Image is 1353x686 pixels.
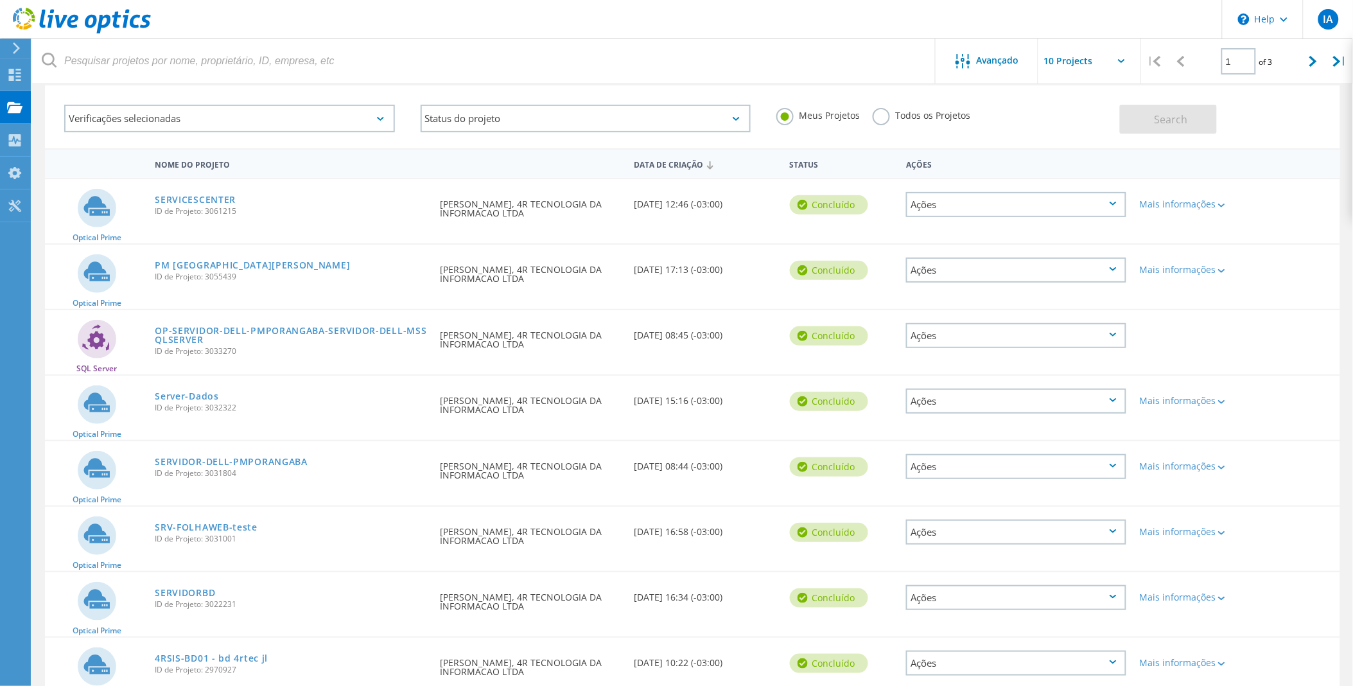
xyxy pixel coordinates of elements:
[790,457,868,477] div: Concluído
[790,326,868,346] div: Concluído
[628,638,783,680] div: [DATE] 10:22 (-03:00)
[1141,39,1167,84] div: |
[73,299,121,307] span: Optical Prime
[1327,39,1353,84] div: |
[628,507,783,549] div: [DATE] 16:58 (-03:00)
[1139,462,1230,471] div: Mais informações
[790,261,868,280] div: Concluído
[155,523,258,532] a: SRV-FOLHAWEB-teste
[155,588,215,597] a: SERVIDORBD
[977,56,1019,65] span: Avançado
[1139,527,1230,536] div: Mais informações
[433,507,628,558] div: [PERSON_NAME], 4R TECNOLOGIA DA INFORMACAO LTDA
[73,234,121,242] span: Optical Prime
[433,441,628,493] div: [PERSON_NAME], 4R TECNOLOGIA DA INFORMACAO LTDA
[76,365,117,373] span: SQL Server
[783,152,900,175] div: Status
[155,195,236,204] a: SERVICESCENTER
[155,470,427,477] span: ID de Projeto: 3031804
[1139,200,1230,209] div: Mais informações
[900,152,1133,175] div: Ações
[628,572,783,615] div: [DATE] 16:34 (-03:00)
[73,496,121,504] span: Optical Prime
[790,588,868,608] div: Concluído
[155,261,350,270] a: PM [GEOGRAPHIC_DATA][PERSON_NAME]
[421,105,751,132] div: Status do projeto
[628,441,783,484] div: [DATE] 08:44 (-03:00)
[155,207,427,215] span: ID de Projeto: 3061215
[1155,112,1188,127] span: Search
[13,27,151,36] a: Live Optics Dashboard
[155,654,268,663] a: 4RSIS-BD01 - bd 4rtec jl
[155,601,427,608] span: ID de Projeto: 3022231
[1139,265,1230,274] div: Mais informações
[1120,105,1217,134] button: Search
[906,192,1126,217] div: Ações
[64,105,395,132] div: Verificações selecionadas
[433,245,628,296] div: [PERSON_NAME], 4R TECNOLOGIA DA INFORMACAO LTDA
[1259,57,1273,67] span: of 3
[155,535,427,543] span: ID de Projeto: 3031001
[433,179,628,231] div: [PERSON_NAME], 4R TECNOLOGIA DA INFORMACAO LTDA
[433,572,628,624] div: [PERSON_NAME], 4R TECNOLOGIA DA INFORMACAO LTDA
[433,376,628,427] div: [PERSON_NAME], 4R TECNOLOGIA DA INFORMACAO LTDA
[776,108,860,120] label: Meus Projetos
[790,523,868,542] div: Concluído
[628,376,783,418] div: [DATE] 15:16 (-03:00)
[155,457,308,466] a: SERVIDOR-DELL-PMPORANGABA
[906,323,1126,348] div: Ações
[155,404,427,412] span: ID de Projeto: 3032322
[73,430,121,438] span: Optical Prime
[1238,13,1250,25] svg: \n
[906,520,1126,545] div: Ações
[32,39,936,84] input: Pesquisar projetos por nome, proprietário, ID, empresa, etc
[790,654,868,673] div: Concluído
[873,108,970,120] label: Todos os Projetos
[155,347,427,355] span: ID de Projeto: 3033270
[433,310,628,362] div: [PERSON_NAME], 4R TECNOLOGIA DA INFORMACAO LTDA
[73,627,121,635] span: Optical Prime
[155,273,427,281] span: ID de Projeto: 3055439
[906,454,1126,479] div: Ações
[1323,14,1333,24] span: IA
[148,152,433,175] div: Nome do Projeto
[790,195,868,215] div: Concluído
[628,245,783,287] div: [DATE] 17:13 (-03:00)
[906,651,1126,676] div: Ações
[628,152,783,176] div: Data de Criação
[906,585,1126,610] div: Ações
[73,561,121,569] span: Optical Prime
[628,179,783,222] div: [DATE] 12:46 (-03:00)
[628,310,783,353] div: [DATE] 08:45 (-03:00)
[1139,593,1230,602] div: Mais informações
[1139,396,1230,405] div: Mais informações
[906,389,1126,414] div: Ações
[155,666,427,674] span: ID de Projeto: 2970927
[155,392,218,401] a: Server-Dados
[1139,658,1230,667] div: Mais informações
[790,392,868,411] div: Concluído
[155,326,427,344] a: OP-SERVIDOR-DELL-PMPORANGABA-SERVIDOR-DELL-MSSQLSERVER
[906,258,1126,283] div: Ações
